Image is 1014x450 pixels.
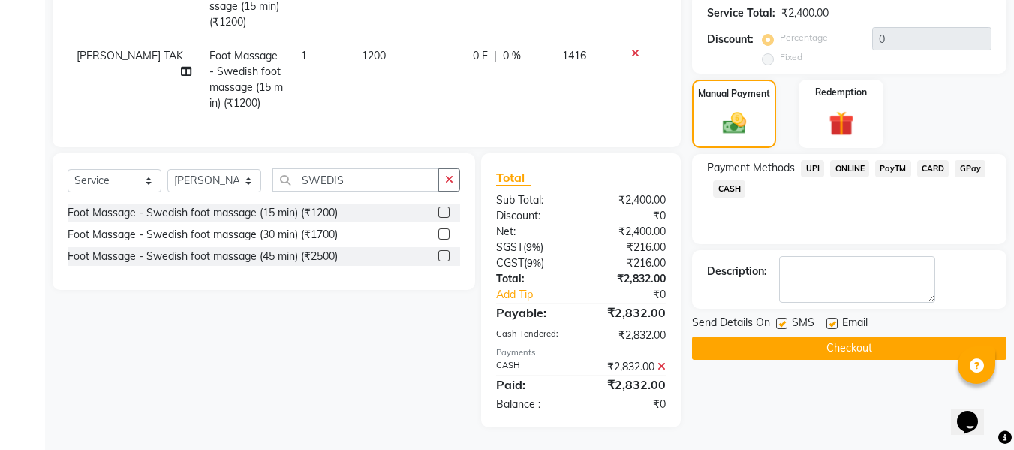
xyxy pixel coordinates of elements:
[485,224,581,240] div: Net:
[301,49,307,62] span: 1
[707,264,767,279] div: Description:
[581,304,677,322] div: ₹2,832.00
[780,31,828,44] label: Percentage
[503,48,521,64] span: 0 %
[485,359,581,375] div: CASH
[707,5,775,21] div: Service Total:
[801,160,824,177] span: UPI
[562,49,586,62] span: 1416
[581,271,677,287] div: ₹2,832.00
[581,208,677,224] div: ₹0
[792,315,814,334] span: SMS
[496,170,531,186] span: Total
[715,110,754,137] img: _cash.svg
[581,376,677,394] div: ₹2,832.00
[485,255,581,271] div: ( )
[707,32,754,47] div: Discount:
[485,376,581,394] div: Paid:
[581,192,677,208] div: ₹2,400.00
[707,160,795,176] span: Payment Methods
[581,255,677,271] div: ₹216.00
[362,49,386,62] span: 1200
[581,240,677,255] div: ₹216.00
[496,256,524,270] span: CGST
[581,397,677,412] div: ₹0
[485,192,581,208] div: Sub Total:
[485,397,581,412] div: Balance :
[526,241,540,253] span: 9%
[496,346,666,359] div: Payments
[917,160,949,177] span: CARD
[815,86,867,99] label: Redemption
[781,5,829,21] div: ₹2,400.00
[830,160,869,177] span: ONLINE
[713,180,745,198] span: CASH
[485,328,581,343] div: Cash Tendered:
[485,287,597,303] a: Add Tip
[951,390,999,435] iframe: chat widget
[494,48,497,64] span: |
[496,240,523,254] span: SGST
[581,359,677,375] div: ₹2,832.00
[68,205,338,221] div: Foot Massage - Swedish foot massage (15 min) (₹1200)
[485,240,581,255] div: ( )
[527,257,541,269] span: 9%
[692,337,1006,360] button: Checkout
[581,328,677,343] div: ₹2,832.00
[485,208,581,224] div: Discount:
[68,227,338,243] div: Foot Massage - Swedish foot massage (30 min) (₹1700)
[875,160,911,177] span: PayTM
[485,304,581,322] div: Payable:
[473,48,488,64] span: 0 F
[272,168,439,192] input: Search or Scan
[209,49,283,110] span: Foot Massage - Swedish foot massage (15 min) (₹1200)
[955,160,985,177] span: GPay
[821,108,862,139] img: _gift.svg
[780,50,802,64] label: Fixed
[581,224,677,240] div: ₹2,400.00
[77,49,183,62] span: [PERSON_NAME] TAK
[698,87,770,101] label: Manual Payment
[842,315,868,334] span: Email
[485,271,581,287] div: Total:
[692,315,770,334] span: Send Details On
[597,287,678,303] div: ₹0
[68,249,338,264] div: Foot Massage - Swedish foot massage (45 min) (₹2500)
